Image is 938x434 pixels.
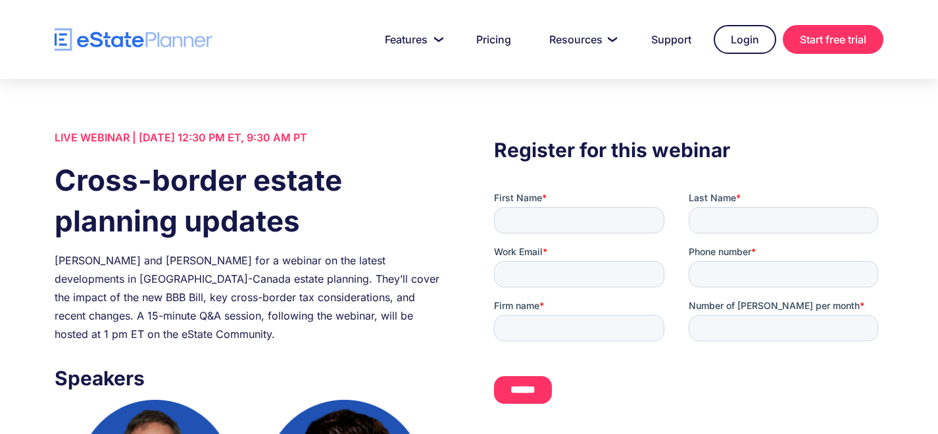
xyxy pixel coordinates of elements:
h3: Speakers [55,363,444,393]
h3: Register for this webinar [494,135,883,165]
a: Support [635,26,707,53]
a: Features [369,26,454,53]
a: Pricing [460,26,527,53]
a: home [55,28,212,51]
h1: Cross-border estate planning updates [55,160,444,241]
div: [PERSON_NAME] and [PERSON_NAME] for a webinar on the latest developments in [GEOGRAPHIC_DATA]-Can... [55,251,444,343]
a: Start free trial [783,25,883,54]
iframe: Form 0 [494,191,883,415]
a: Resources [533,26,629,53]
div: LIVE WEBINAR | [DATE] 12:30 PM ET, 9:30 AM PT [55,128,444,147]
a: Login [714,25,776,54]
